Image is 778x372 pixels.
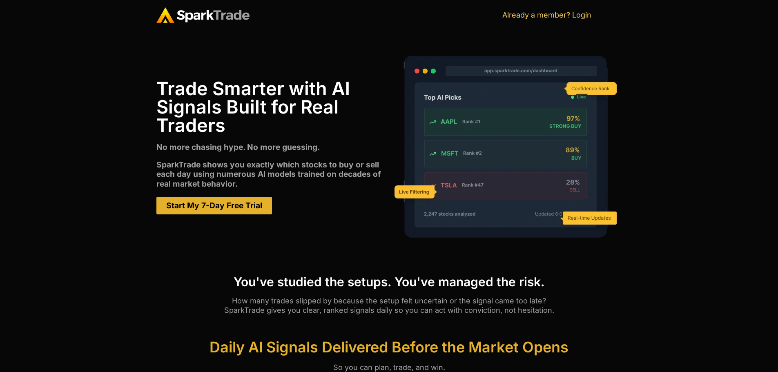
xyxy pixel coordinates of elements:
[156,363,622,372] p: So you can plan, trade, and win.
[156,340,622,354] h2: Daily Al Signals Delivered Before the Market Opens
[156,160,389,189] p: SparkTrade shows you exactly which stocks to buy or sell each day using numerous Al models traine...
[156,197,272,214] a: Start My 7-Day Free Trial
[166,202,262,209] span: Start My 7-Day Free Trial
[156,143,389,152] p: No more chasing hype. No more guessing.
[502,11,591,19] a: Already a member? Login
[156,296,622,315] p: How many trades slipped by because the setup felt uncertain or the signal came too late? SparkTra...
[156,276,622,288] h3: You've studied the setups. You've managed the risk.
[156,79,389,134] h1: Trade Smarter with Al Signals Built for Real Traders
